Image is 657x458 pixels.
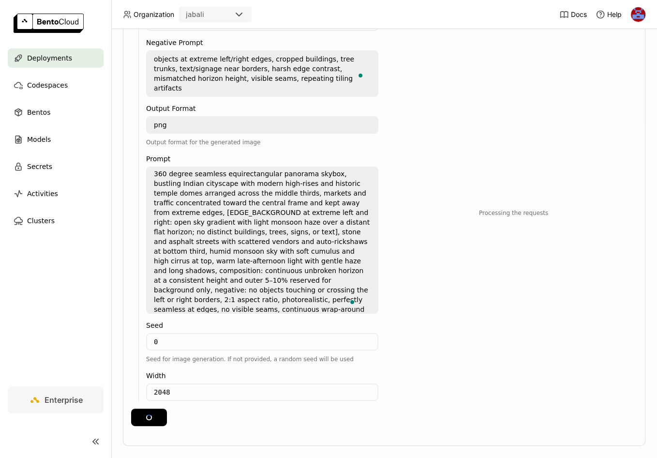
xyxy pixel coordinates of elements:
[186,10,204,19] div: jabali
[147,51,377,96] textarea: To enrich screen reader interactions, please activate Accessibility in Grammarly extension settings
[8,157,104,176] a: Secrets
[131,409,167,426] button: loading Submit
[147,117,377,133] textarea: png
[146,372,378,380] label: Width
[27,79,68,91] span: Codespaces
[146,321,378,329] label: Seed
[631,7,645,22] img: Jhonatan Oliveira
[596,10,622,19] div: Help
[147,168,377,313] textarea: To enrich screen reader interactions, please activate Accessibility in Grammarly extension settings
[146,354,378,364] div: Seed for image generation. If not provided, a random seed will be used
[607,10,622,19] span: Help
[441,196,586,217] div: Loading
[14,14,84,33] img: logo
[559,10,587,19] a: Docs
[8,48,104,68] a: Deployments
[205,10,206,20] input: Selected jabali.
[27,188,58,199] span: Activities
[571,10,587,19] span: Docs
[146,137,378,147] div: Output format for the generated image
[45,395,83,405] span: Enterprise
[8,386,104,413] a: Enterprise
[27,134,51,145] span: Models
[134,10,174,19] span: Organization
[27,215,55,227] span: Clusters
[8,103,104,122] a: Bentos
[27,52,72,64] span: Deployments
[146,39,378,46] label: Negative Prompt
[441,209,586,217] div: Processing the requests
[146,105,378,112] label: Output Format
[8,130,104,149] a: Models
[146,155,378,163] label: Prompt
[8,211,104,230] a: Clusters
[8,76,104,95] a: Codespaces
[8,184,104,203] a: Activities
[27,161,52,172] span: Secrets
[27,107,50,118] span: Bentos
